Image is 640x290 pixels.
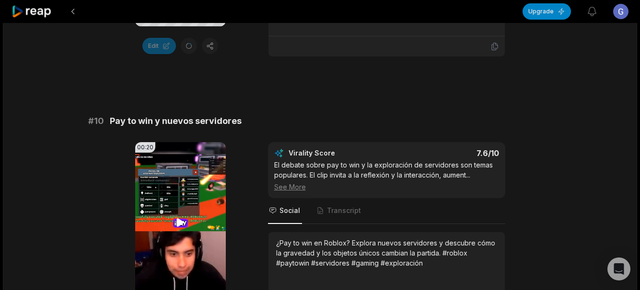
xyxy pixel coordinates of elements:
button: Upgrade [523,3,571,20]
div: El debate sobre pay to win y la exploración de servidores son temas populares. El clip invita a l... [274,160,499,192]
span: # 10 [88,114,104,128]
span: Pay to win y nuevos servidores [110,114,242,128]
div: See More [274,182,499,192]
span: Social [279,206,300,215]
div: 7.6 /10 [396,148,499,158]
button: Edit [142,38,176,54]
span: Transcript [327,206,361,215]
div: Open Intercom Messenger [607,257,630,280]
div: ¿Pay to win en Roblox? Explora nuevos servidores y descubre cómo la gravedad y los objetos únicos... [276,238,497,268]
nav: Tabs [268,198,505,224]
div: Virality Score [289,148,392,158]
